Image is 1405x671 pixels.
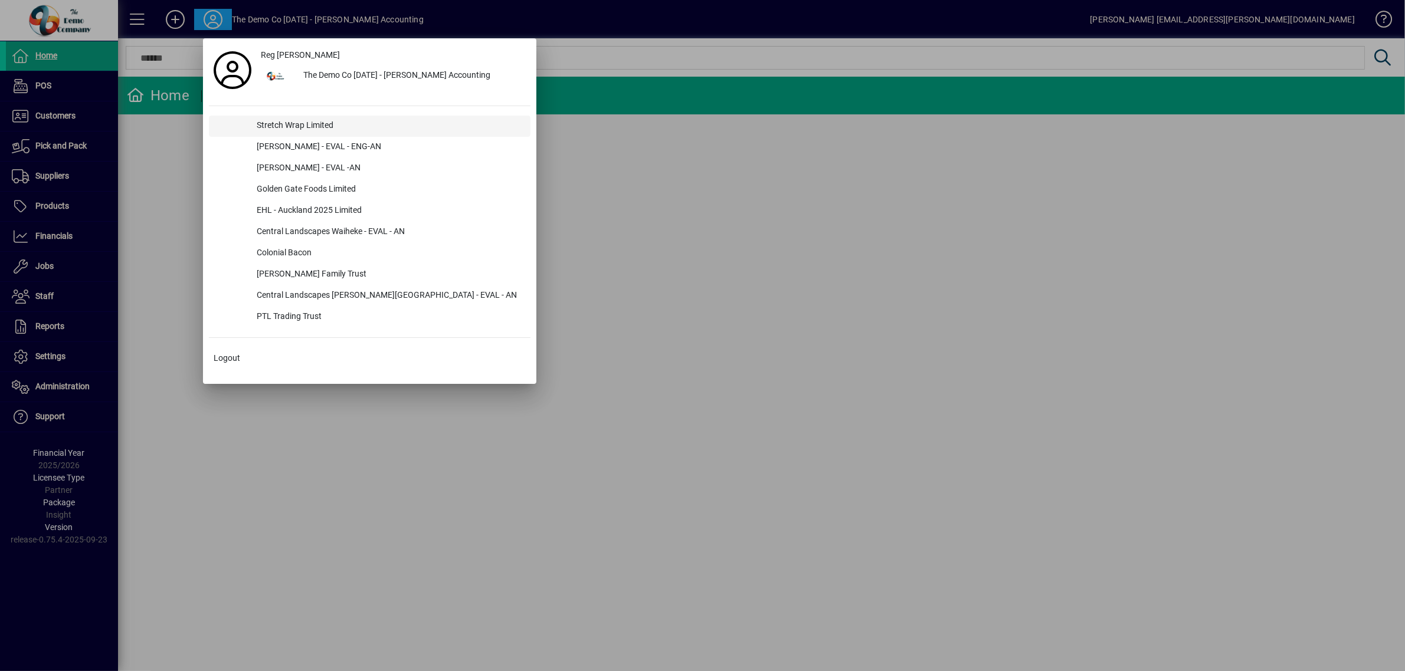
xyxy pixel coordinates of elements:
[209,60,256,81] a: Profile
[209,285,530,307] button: Central Landscapes [PERSON_NAME][GEOGRAPHIC_DATA] - EVAL - AN
[247,137,530,158] div: [PERSON_NAME] - EVAL - ENG-AN
[209,307,530,328] button: PTL Trading Trust
[209,179,530,200] button: Golden Gate Foods Limited
[247,116,530,137] div: Stretch Wrap Limited
[209,243,530,264] button: Colonial Bacon
[247,179,530,200] div: Golden Gate Foods Limited
[247,200,530,222] div: EHL - Auckland 2025 Limited
[247,222,530,243] div: Central Landscapes Waiheke - EVAL - AN
[209,137,530,158] button: [PERSON_NAME] - EVAL - ENG-AN
[247,243,530,264] div: Colonial Bacon
[209,264,530,285] button: [PERSON_NAME] Family Trust
[209,116,530,137] button: Stretch Wrap Limited
[209,200,530,222] button: EHL - Auckland 2025 Limited
[209,347,530,369] button: Logout
[294,65,530,87] div: The Demo Co [DATE] - [PERSON_NAME] Accounting
[256,44,530,65] a: Reg [PERSON_NAME]
[209,158,530,179] button: [PERSON_NAME] - EVAL -AN
[247,158,530,179] div: [PERSON_NAME] - EVAL -AN
[247,285,530,307] div: Central Landscapes [PERSON_NAME][GEOGRAPHIC_DATA] - EVAL - AN
[256,65,530,87] button: The Demo Co [DATE] - [PERSON_NAME] Accounting
[247,307,530,328] div: PTL Trading Trust
[261,49,340,61] span: Reg [PERSON_NAME]
[209,222,530,243] button: Central Landscapes Waiheke - EVAL - AN
[214,352,240,364] span: Logout
[247,264,530,285] div: [PERSON_NAME] Family Trust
